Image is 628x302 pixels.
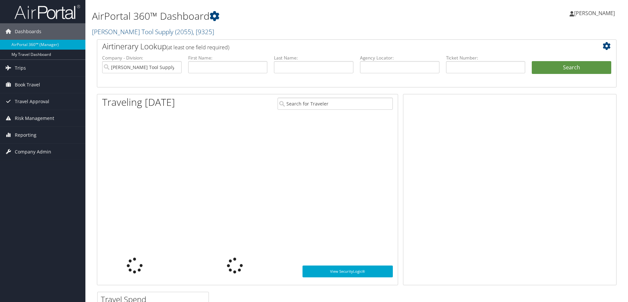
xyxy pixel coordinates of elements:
[278,98,393,110] input: Search for Traveler
[15,93,49,110] span: Travel Approval
[274,55,353,61] label: Last Name:
[92,9,445,23] h1: AirPortal 360™ Dashboard
[188,55,268,61] label: First Name:
[360,55,439,61] label: Agency Locator:
[446,55,526,61] label: Ticket Number:
[15,127,36,143] span: Reporting
[574,10,615,17] span: [PERSON_NAME]
[167,44,229,51] span: (at least one field required)
[175,27,193,36] span: ( 2055 )
[15,77,40,93] span: Book Travel
[15,60,26,76] span: Trips
[193,27,214,36] span: , [ 9325 ]
[14,4,80,20] img: airportal-logo.png
[92,27,214,36] a: [PERSON_NAME] Tool Supply
[102,55,182,61] label: Company - Division:
[303,266,393,277] a: View SecurityLogic®
[15,23,41,40] span: Dashboards
[15,110,54,127] span: Risk Management
[15,144,51,160] span: Company Admin
[102,95,175,109] h1: Traveling [DATE]
[102,41,568,52] h2: Airtinerary Lookup
[570,3,621,23] a: [PERSON_NAME]
[532,61,611,74] button: Search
